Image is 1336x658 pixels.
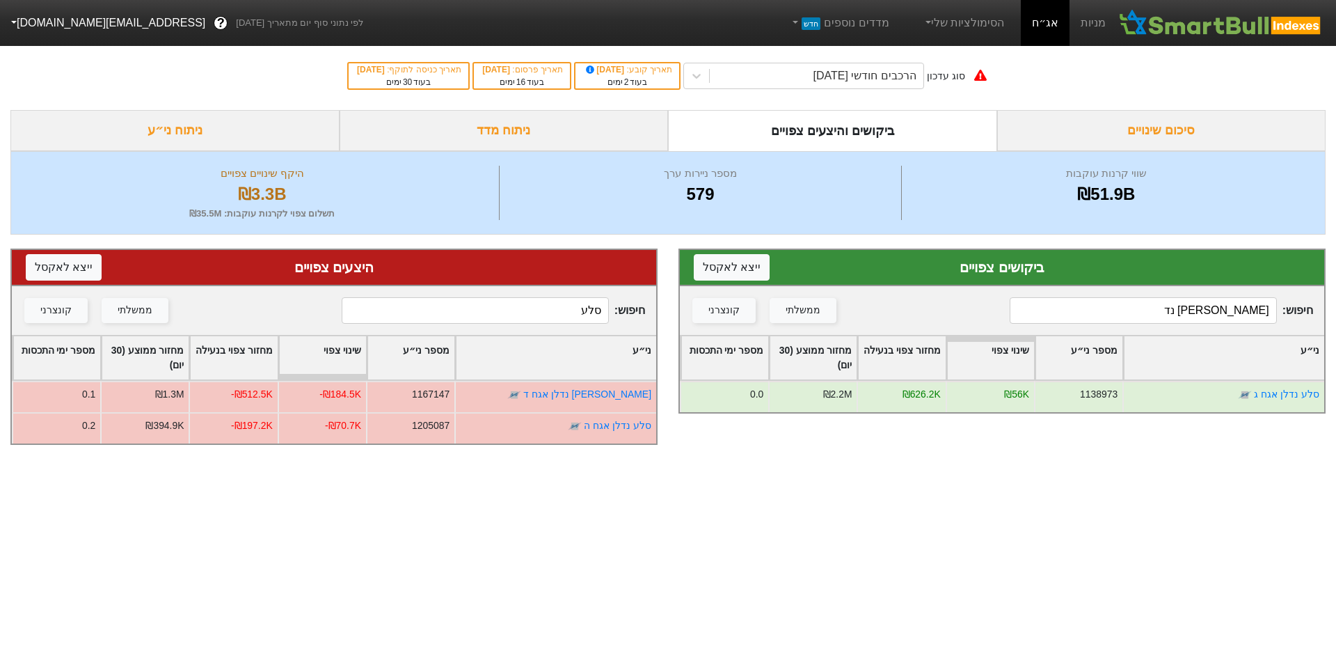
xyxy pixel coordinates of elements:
[582,76,672,88] div: בעוד ימים
[584,65,627,75] span: [DATE]
[482,65,512,75] span: [DATE]
[356,76,461,88] div: בעוד ימים
[82,418,95,433] div: 0.2
[584,420,651,431] a: סלע נדלן אגח ה
[1010,297,1313,324] span: חיפוש :
[1238,388,1252,402] img: tase link
[927,69,965,84] div: סוג עדכון
[340,110,669,151] div: ניתוח מדד
[917,9,1010,37] a: הסימולציות שלי
[1117,9,1325,37] img: SmartBull
[319,387,361,402] div: -₪184.5K
[403,77,412,87] span: 30
[367,336,454,379] div: Toggle SortBy
[681,336,768,379] div: Toggle SortBy
[947,336,1034,379] div: Toggle SortBy
[503,182,897,207] div: 579
[503,166,897,182] div: מספר ניירות ערך
[750,387,763,402] div: 0.0
[13,336,100,379] div: Toggle SortBy
[905,182,1307,207] div: ₪51.9B
[29,182,495,207] div: ₪3.3B
[102,336,189,379] div: Toggle SortBy
[40,303,72,318] div: קונצרני
[481,76,563,88] div: בעוד ימים
[770,336,857,379] div: Toggle SortBy
[568,419,582,433] img: tase link
[342,297,609,324] input: 393 רשומות...
[456,336,656,379] div: Toggle SortBy
[1035,336,1122,379] div: Toggle SortBy
[412,387,450,402] div: 1167147
[26,257,642,278] div: היצעים צפויים
[784,9,895,37] a: מדדים נוספיםחדש
[858,336,945,379] div: Toggle SortBy
[1010,297,1277,324] input: 186 רשומות...
[668,110,997,151] div: ביקושים והיצעים צפויים
[770,298,836,323] button: ממשלתי
[813,68,916,84] div: הרכבים חודשי [DATE]
[118,303,152,318] div: ממשלתי
[902,387,941,402] div: ₪626.2K
[342,297,645,324] span: חיפוש :
[694,257,1310,278] div: ביקושים צפויים
[190,336,277,379] div: Toggle SortBy
[356,63,461,76] div: תאריך כניסה לתוקף :
[905,166,1307,182] div: שווי קרנות עוקבות
[82,387,95,402] div: 0.1
[523,389,651,400] a: [PERSON_NAME] נדלן אגח ד
[24,298,88,323] button: קונצרני
[357,65,387,75] span: [DATE]
[1254,389,1319,400] a: סלע נדלן אגח ג
[236,16,363,30] span: לפי נתוני סוף יום מתאריך [DATE]
[1124,336,1324,379] div: Toggle SortBy
[10,110,340,151] div: ניתוח ני״ע
[217,14,225,33] span: ?
[802,17,820,30] span: חדש
[624,77,629,87] span: 2
[412,418,450,433] div: 1205087
[786,303,820,318] div: ממשלתי
[694,254,770,281] button: ייצא לאקסל
[823,387,852,402] div: ₪2.2M
[325,418,361,433] div: -₪70.7K
[997,110,1326,151] div: סיכום שינויים
[145,418,184,433] div: ₪394.9K
[26,254,102,281] button: ייצא לאקסל
[231,418,273,433] div: -₪197.2K
[582,63,672,76] div: תאריך קובע :
[29,166,495,182] div: היקף שינויים צפויים
[279,336,366,379] div: Toggle SortBy
[1080,387,1118,402] div: 1138973
[1004,387,1029,402] div: ₪56K
[231,387,273,402] div: -₪512.5K
[708,303,740,318] div: קונצרני
[507,388,521,402] img: tase link
[155,387,184,402] div: ₪1.3M
[692,298,756,323] button: קונצרני
[481,63,563,76] div: תאריך פרסום :
[516,77,525,87] span: 16
[102,298,168,323] button: ממשלתי
[29,207,495,221] div: תשלום צפוי לקרנות עוקבות : ₪35.5M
